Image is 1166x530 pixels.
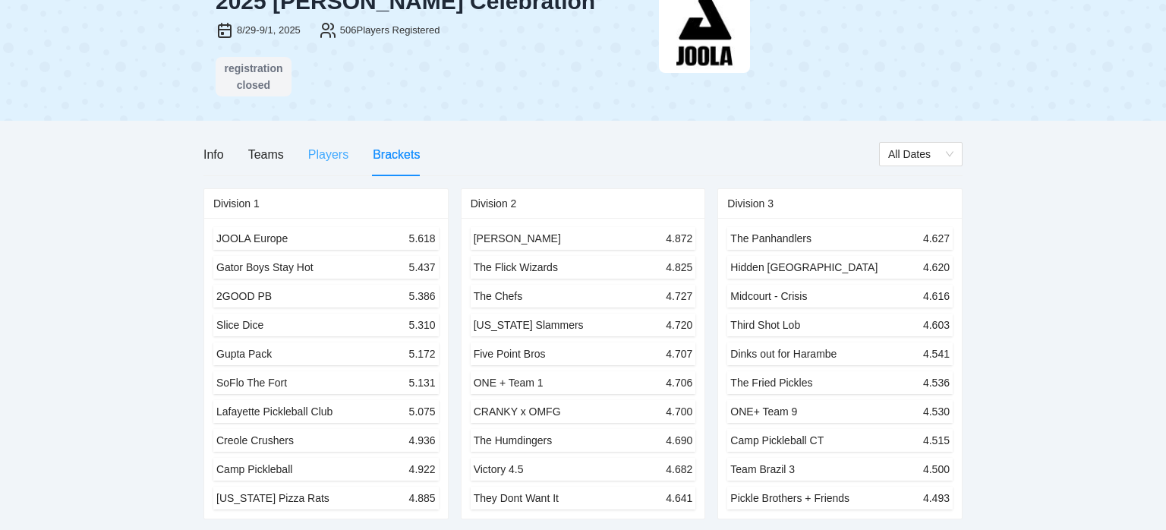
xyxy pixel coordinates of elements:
[923,377,950,389] span: 4.536
[409,319,436,331] span: 5.310
[730,374,812,391] div: The Fried Pickles
[923,405,950,418] span: 4.530
[216,490,329,506] div: [US_STATE] Pizza Rats
[474,490,559,506] div: They Dont Want It
[409,290,436,302] span: 5.386
[888,143,953,166] span: All Dates
[474,374,544,391] div: ONE + Team 1
[923,319,950,331] span: 4.603
[730,230,811,247] div: The Panhandlers
[216,374,287,391] div: SoFlo The Fort
[216,317,263,333] div: Slice Dice
[666,232,692,244] span: 4.872
[923,434,950,446] span: 4.515
[730,317,800,333] div: Third Shot Lob
[666,377,692,389] span: 4.706
[216,259,314,276] div: Gator Boys Stay Hot
[216,461,292,478] div: Camp Pickleball
[373,145,420,164] div: Brackets
[409,405,436,418] span: 5.075
[923,492,950,504] span: 4.493
[216,432,294,449] div: Creole Crushers
[666,261,692,273] span: 4.825
[471,189,696,218] div: Division 2
[923,232,950,244] span: 4.627
[220,60,287,93] div: registration closed
[474,461,524,478] div: Victory 4.5
[213,189,439,218] div: Division 1
[730,461,795,478] div: Team Brazil 3
[474,288,523,304] div: The Chefs
[666,463,692,475] span: 4.682
[474,432,553,449] div: The Humdingers
[666,405,692,418] span: 4.700
[474,345,546,362] div: Five Point Bros
[727,189,953,218] div: Division 3
[203,145,224,164] div: Info
[474,403,561,420] div: CRANKY x OMFG
[474,230,561,247] div: [PERSON_NAME]
[216,345,272,362] div: Gupta Pack
[409,492,436,504] span: 4.885
[730,432,824,449] div: Camp Pickleball CT
[409,261,436,273] span: 5.437
[666,290,692,302] span: 4.727
[409,348,436,360] span: 5.172
[666,492,692,504] span: 4.641
[474,317,584,333] div: [US_STATE] Slammers
[730,345,837,362] div: Dinks out for Harambe
[923,290,950,302] span: 4.616
[474,259,558,276] div: The Flick Wizards
[216,403,332,420] div: Lafayette Pickleball Club
[216,230,288,247] div: JOOLA Europe
[730,259,878,276] div: Hidden [GEOGRAPHIC_DATA]
[409,434,436,446] span: 4.936
[923,261,950,273] span: 4.620
[666,319,692,331] span: 4.720
[308,145,348,164] div: Players
[666,348,692,360] span: 4.707
[409,463,436,475] span: 4.922
[923,348,950,360] span: 4.541
[409,377,436,389] span: 5.131
[730,403,797,420] div: ONE+ Team 9
[248,145,284,164] div: Teams
[730,490,849,506] div: Pickle Brothers + Friends
[666,434,692,446] span: 4.690
[216,288,272,304] div: 2GOOD PB
[730,288,807,304] div: Midcourt - Crisis
[340,23,440,38] div: 506 Players Registered
[409,232,436,244] span: 5.618
[923,463,950,475] span: 4.500
[237,23,301,38] div: 8/29-9/1, 2025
